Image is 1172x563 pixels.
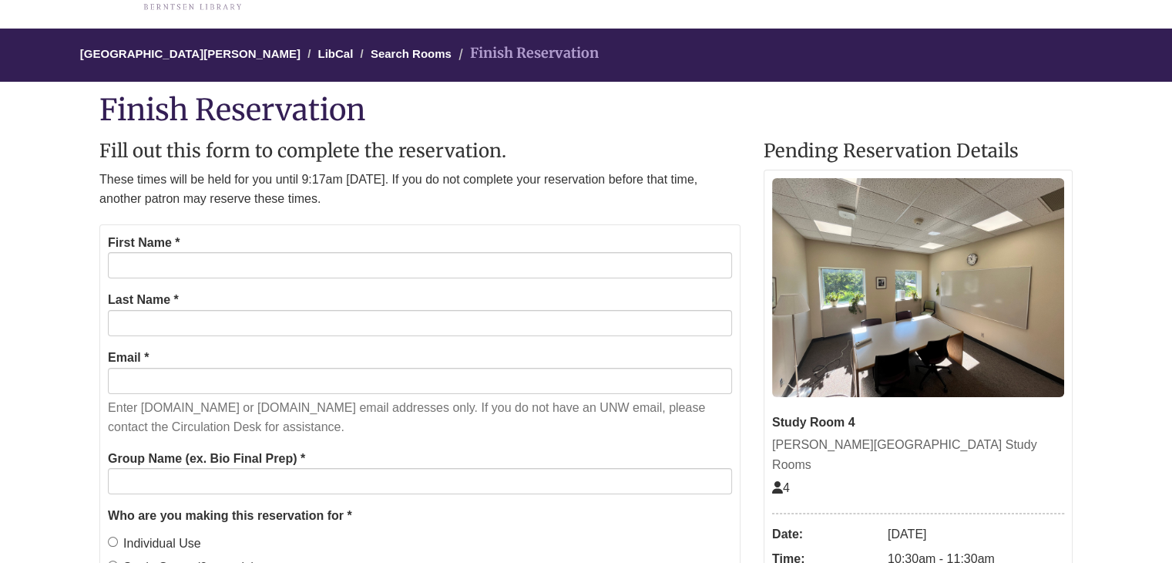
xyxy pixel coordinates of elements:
[772,481,790,494] span: The capacity of this space
[764,141,1073,161] h2: Pending Reservation Details
[455,42,599,65] li: Finish Reservation
[108,506,732,526] legend: Who are you making this reservation for *
[772,522,880,547] dt: Date:
[888,522,1064,547] dd: [DATE]
[371,47,452,60] a: Search Rooms
[108,398,732,437] p: Enter [DOMAIN_NAME] or [DOMAIN_NAME] email addresses only. If you do not have an UNW email, pleas...
[99,93,1073,126] h1: Finish Reservation
[99,29,1073,82] nav: Breadcrumb
[317,47,353,60] a: LibCal
[99,141,740,161] h2: Fill out this form to complete the reservation.
[99,170,740,209] p: These times will be held for you until 9:17am [DATE]. If you do not complete your reservation bef...
[108,534,201,554] label: Individual Use
[80,47,301,60] a: [GEOGRAPHIC_DATA][PERSON_NAME]
[108,233,180,253] label: First Name *
[772,435,1064,474] div: [PERSON_NAME][GEOGRAPHIC_DATA] Study Rooms
[108,348,149,368] label: Email *
[772,413,1064,433] div: Study Room 4
[108,449,305,469] label: Group Name (ex. Bio Final Prep) *
[108,537,118,547] input: Individual Use
[772,178,1064,397] img: Study Room 4
[108,290,179,310] label: Last Name *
